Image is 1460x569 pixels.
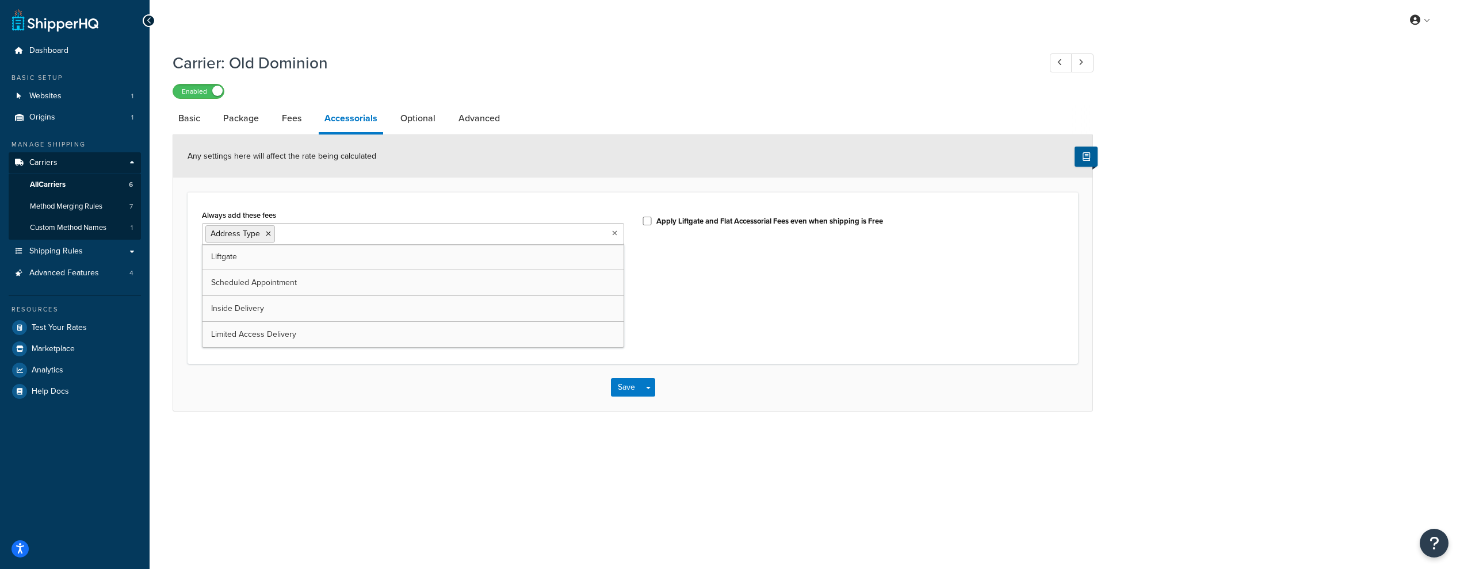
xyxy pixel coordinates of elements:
a: Fees [276,105,307,132]
a: Accessorials [319,105,383,134]
span: Any settings here will affect the rate being calculated [188,150,376,162]
span: All Carriers [30,180,66,190]
a: AllCarriers6 [9,174,141,195]
a: Previous Record [1050,53,1072,72]
label: Apply Liftgate and Flat Accessorial Fees even when shipping is Free [656,216,883,226]
a: Method Merging Rules7 [9,196,141,217]
li: Origins [9,107,141,128]
a: Marketplace [9,339,141,359]
li: Method Merging Rules [9,196,141,217]
a: Optional [395,105,441,132]
div: Manage Shipping [9,140,141,149]
span: Marketplace [32,344,75,354]
span: Test Your Rates [32,323,87,333]
span: Websites [29,91,62,101]
span: 1 [131,223,133,233]
span: Carriers [29,158,58,168]
span: Advanced Features [29,268,99,278]
span: 1 [131,91,133,101]
div: Resources [9,305,141,314]
a: Analytics [9,360,141,380]
span: Analytics [32,366,63,375]
li: Carriers [9,152,141,240]
a: Package [217,105,265,132]
a: Websites1 [9,86,141,107]
div: Basic Setup [9,73,141,83]
span: 7 [129,202,133,212]
span: Address Type [211,228,260,240]
span: Inside Delivery [211,302,264,314]
a: Custom Method Names1 [9,217,141,239]
span: 1 [131,113,133,122]
a: Shipping Rules [9,241,141,262]
button: Show Help Docs [1075,147,1098,167]
li: Advanced Features [9,263,141,284]
a: Dashboard [9,40,141,61]
a: Help Docs [9,381,141,402]
span: Limited Access Delivery [211,328,296,340]
span: Dashboard [29,46,68,56]
span: Liftgate [211,251,237,263]
span: Method Merging Rules [30,202,102,212]
button: Open Resource Center [1420,529,1448,558]
li: Custom Method Names [9,217,141,239]
a: Basic [173,105,206,132]
li: Websites [9,86,141,107]
a: Inside Delivery [202,296,624,321]
a: Next Record [1071,53,1094,72]
a: Advanced [453,105,506,132]
a: Origins1 [9,107,141,128]
span: 4 [129,268,133,278]
button: Save [611,378,642,397]
label: Always add these fees [202,211,276,220]
a: Limited Access Delivery [202,322,624,347]
h1: Carrier: Old Dominion [173,52,1029,74]
a: Test Your Rates [9,317,141,338]
span: Custom Method Names [30,223,106,233]
a: Carriers [9,152,141,174]
a: Scheduled Appointment [202,270,624,295]
span: Shipping Rules [29,247,83,256]
a: Advanced Features4 [9,263,141,284]
span: 6 [129,180,133,190]
span: Origins [29,113,55,122]
span: Scheduled Appointment [211,276,297,289]
a: Liftgate [202,244,624,270]
span: Help Docs [32,387,69,397]
label: Enabled [173,84,224,98]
